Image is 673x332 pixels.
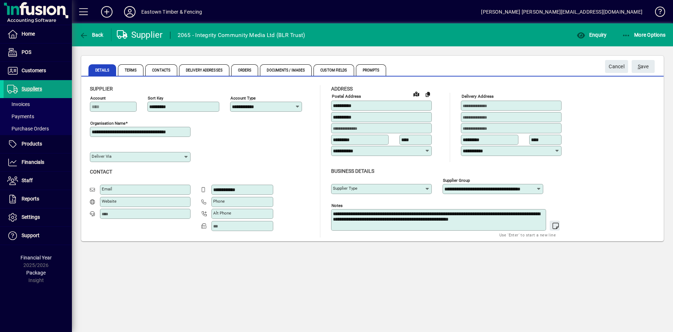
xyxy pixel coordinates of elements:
[213,199,225,204] mat-label: Phone
[620,28,668,41] button: More Options
[22,31,35,37] span: Home
[575,28,608,41] button: Enquiry
[22,214,40,220] span: Settings
[90,121,125,126] mat-label: Organisation name
[443,177,470,183] mat-label: Supplier group
[4,43,72,61] a: POS
[7,114,34,119] span: Payments
[95,5,118,18] button: Add
[411,88,422,100] a: View on map
[22,159,44,165] span: Financials
[22,86,42,92] span: Suppliers
[4,135,72,153] a: Products
[22,141,42,147] span: Products
[331,86,353,92] span: Address
[481,6,642,18] div: [PERSON_NAME] [PERSON_NAME][EMAIL_ADDRESS][DOMAIN_NAME]
[7,101,30,107] span: Invoices
[331,168,374,174] span: Business details
[102,186,112,192] mat-label: Email
[117,29,163,41] div: Supplier
[26,270,46,276] span: Package
[213,211,231,216] mat-label: Alt Phone
[88,64,116,76] span: Details
[260,64,312,76] span: Documents / Images
[90,169,112,175] span: Contact
[650,1,664,25] a: Knowledge Base
[90,86,113,92] span: Supplier
[178,29,305,41] div: 2065 - Integrity Community Media Ltd (BLR Trust)
[22,177,33,183] span: Staff
[605,60,628,73] button: Cancel
[22,68,46,73] span: Customers
[638,64,641,69] span: S
[141,6,202,18] div: Eastown Timber & Fencing
[22,49,31,55] span: POS
[4,190,72,208] a: Reports
[145,64,177,76] span: Contacts
[622,32,666,38] span: More Options
[118,5,141,18] button: Profile
[4,153,72,171] a: Financials
[7,126,49,132] span: Purchase Orders
[4,110,72,123] a: Payments
[148,96,163,101] mat-label: Sort key
[92,154,111,159] mat-label: Deliver via
[333,186,357,191] mat-label: Supplier type
[638,61,649,73] span: ave
[4,62,72,80] a: Customers
[4,227,72,245] a: Support
[22,196,39,202] span: Reports
[499,231,556,239] mat-hint: Use 'Enter' to start a new line
[4,172,72,190] a: Staff
[79,32,104,38] span: Back
[22,232,40,238] span: Support
[4,98,72,110] a: Invoices
[231,64,258,76] span: Orders
[72,28,111,41] app-page-header-button: Back
[90,96,106,101] mat-label: Account
[78,28,105,41] button: Back
[422,88,434,100] button: Copy to Delivery address
[577,32,606,38] span: Enquiry
[331,203,343,208] mat-label: Notes
[356,64,386,76] span: Prompts
[230,96,256,101] mat-label: Account Type
[632,60,655,73] button: Save
[4,25,72,43] a: Home
[313,64,354,76] span: Custom Fields
[118,64,144,76] span: Terms
[4,123,72,135] a: Purchase Orders
[4,208,72,226] a: Settings
[179,64,229,76] span: Delivery Addresses
[102,199,116,204] mat-label: Website
[609,61,624,73] span: Cancel
[20,255,52,260] span: Financial Year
